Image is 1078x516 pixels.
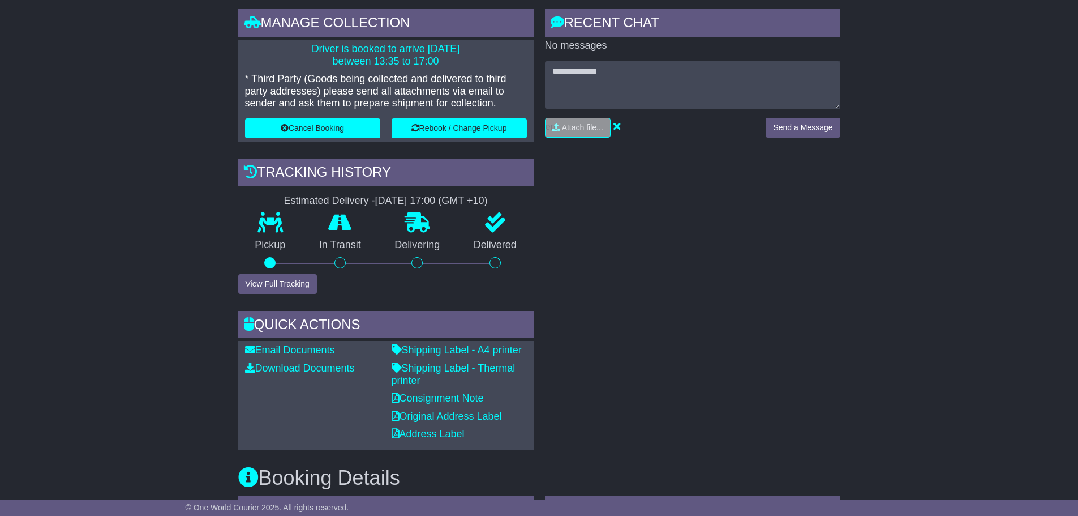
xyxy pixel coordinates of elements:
[245,118,380,138] button: Cancel Booking
[238,195,534,207] div: Estimated Delivery -
[392,428,465,440] a: Address Label
[245,73,527,110] p: * Third Party (Goods being collected and delivered to third party addresses) please send all atta...
[238,239,303,251] p: Pickup
[378,239,457,251] p: Delivering
[238,9,534,40] div: Manage collection
[392,344,522,356] a: Shipping Label - A4 printer
[545,40,840,52] p: No messages
[186,503,349,512] span: © One World Courier 2025. All rights reserved.
[392,363,516,386] a: Shipping Label - Thermal printer
[545,9,840,40] div: RECENT CHAT
[238,467,840,489] h3: Booking Details
[392,118,527,138] button: Rebook / Change Pickup
[245,344,335,356] a: Email Documents
[238,159,534,189] div: Tracking history
[238,311,534,342] div: Quick Actions
[302,239,378,251] p: In Transit
[457,239,534,251] p: Delivered
[392,393,484,404] a: Consignment Note
[245,363,355,374] a: Download Documents
[375,195,488,207] div: [DATE] 17:00 (GMT +10)
[392,411,502,422] a: Original Address Label
[245,43,527,67] p: Driver is booked to arrive [DATE] between 13:35 to 17:00
[238,274,317,294] button: View Full Tracking
[766,118,840,138] button: Send a Message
